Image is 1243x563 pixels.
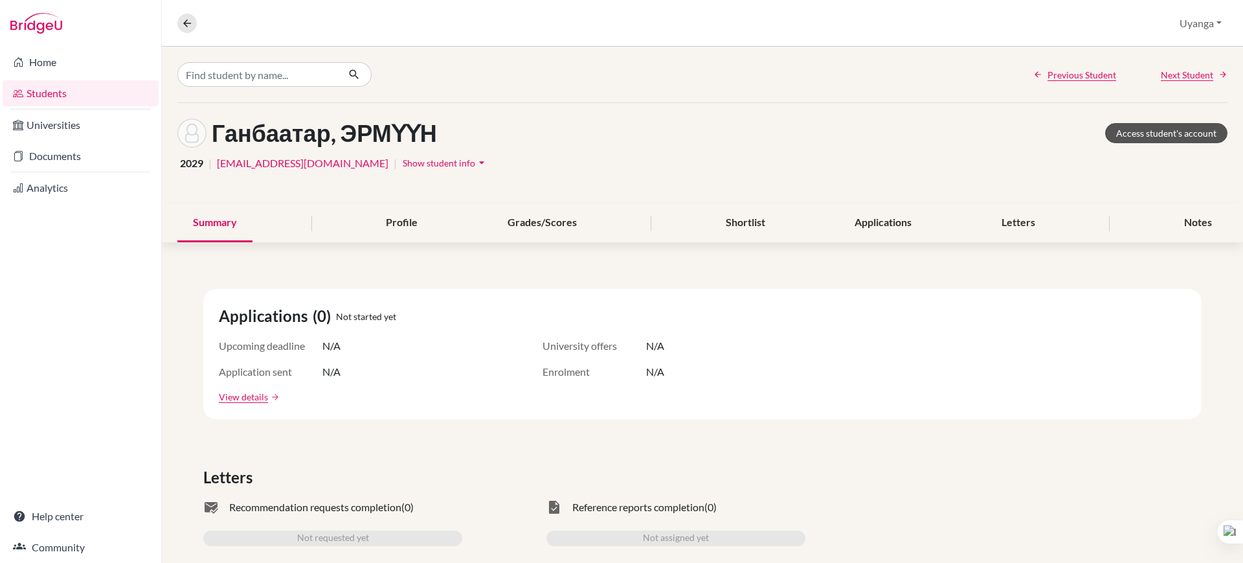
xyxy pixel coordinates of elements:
[572,500,704,515] span: Reference reports completion
[322,364,341,380] span: N/A
[1105,123,1227,143] a: Access student's account
[646,364,664,380] span: N/A
[268,393,280,402] a: arrow_forward
[3,503,159,529] a: Help center
[203,466,258,489] span: Letters
[3,112,159,138] a: Universities
[3,175,159,201] a: Analytics
[704,500,717,515] span: (0)
[1161,68,1227,82] a: Next Student
[297,531,369,546] span: Not requested yet
[180,155,203,171] span: 2029
[1047,68,1116,82] span: Previous Student
[177,62,338,87] input: Find student by name...
[219,390,268,404] a: View details
[1033,68,1116,82] a: Previous Student
[219,304,313,328] span: Applications
[217,155,388,171] a: [EMAIL_ADDRESS][DOMAIN_NAME]
[402,153,489,173] button: Show student infoarrow_drop_down
[401,500,414,515] span: (0)
[403,157,475,168] span: Show student info
[313,304,336,328] span: (0)
[10,13,62,34] img: Bridge-U
[839,204,927,242] div: Applications
[3,143,159,169] a: Documents
[710,204,781,242] div: Shortlist
[203,500,219,515] span: mark_email_read
[646,338,664,354] span: N/A
[208,155,212,171] span: |
[336,310,396,323] span: Not started yet
[177,119,207,148] img: ЭРМҮҮН Ганбаатар's avatar
[370,204,433,242] div: Profile
[3,80,159,106] a: Students
[322,338,341,354] span: N/A
[219,338,322,354] span: Upcoming deadline
[212,119,437,147] h1: Ганбаатар, ЭРМҮҮН
[475,156,488,169] i: arrow_drop_down
[543,364,646,380] span: Enrolment
[229,500,401,515] span: Recommendation requests completion
[394,155,397,171] span: |
[3,49,159,75] a: Home
[492,204,592,242] div: Grades/Scores
[543,338,646,354] span: University offers
[643,531,709,546] span: Not assigned yet
[1169,204,1227,242] div: Notes
[3,534,159,560] a: Community
[219,364,322,380] span: Application sent
[546,500,562,515] span: task
[1174,11,1227,36] button: Uyanga
[1161,68,1213,82] span: Next Student
[986,204,1051,242] div: Letters
[177,204,252,242] div: Summary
